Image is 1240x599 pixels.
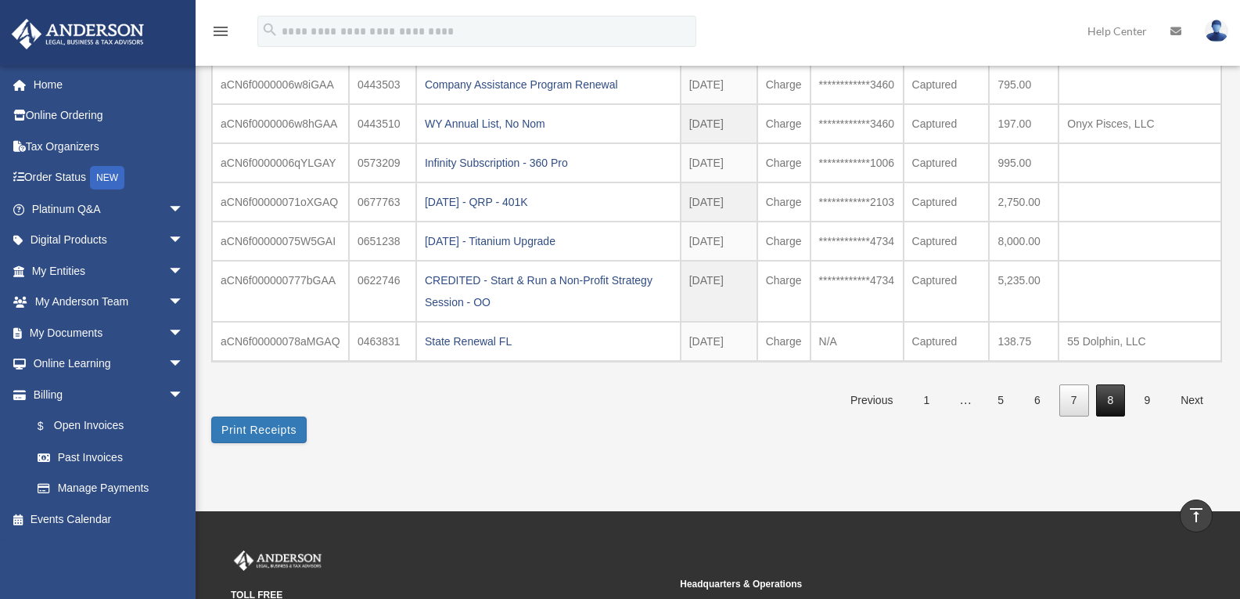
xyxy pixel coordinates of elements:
td: 0677763 [349,182,416,222]
td: 138.75 [989,322,1058,361]
div: CREDITED - Start & Run a Non-Profit Strategy Session - OO [425,269,672,313]
td: aCN6f00000078aMGAQ [212,322,349,361]
td: Captured [904,182,990,222]
td: [DATE] [681,322,757,361]
a: Order StatusNEW [11,162,207,194]
button: Print Receipts [211,417,307,443]
a: Billingarrow_drop_down [11,379,207,410]
a: Online Ordering [11,100,207,132]
a: Previous [839,384,904,417]
td: Captured [904,143,990,182]
a: Platinum Q&Aarrow_drop_down [11,193,207,225]
td: N/A [810,322,904,361]
td: 995.00 [989,143,1058,182]
i: menu [211,22,230,41]
a: My Anderson Teamarrow_drop_down [11,287,207,318]
td: aCN6f0000006qYLGAY [212,143,349,182]
span: … [947,393,984,406]
a: Next [1169,384,1215,417]
td: [DATE] [681,104,757,143]
td: [DATE] [681,261,757,322]
a: My Documentsarrow_drop_down [11,317,207,348]
td: 197.00 [989,104,1058,143]
a: My Entitiesarrow_drop_down [11,255,207,287]
td: Charge [757,261,810,322]
td: [DATE] [681,222,757,261]
td: 8,000.00 [989,222,1058,261]
td: [DATE] [681,65,757,104]
td: Charge [757,104,810,143]
div: NEW [90,166,124,189]
span: arrow_drop_down [168,348,199,381]
span: arrow_drop_down [168,287,199,319]
div: State Renewal FL [425,330,672,352]
div: [DATE] - QRP - 401K [425,191,672,213]
td: Charge [757,65,810,104]
img: Anderson Advisors Platinum Portal [231,550,325,571]
a: 8 [1096,384,1126,417]
td: aCN6f00000075W5GAI [212,222,349,261]
td: Captured [904,261,990,322]
a: Tax Organizers [11,131,207,162]
td: aCN6f0000006w8hGAA [212,104,349,143]
td: Onyx Pisces, LLC [1058,104,1221,143]
span: arrow_drop_down [168,255,199,287]
div: [DATE] - Titanium Upgrade [425,230,672,252]
td: Charge [757,322,810,361]
a: Digital Productsarrow_drop_down [11,225,207,256]
td: aCN6f00000071oXGAQ [212,182,349,222]
td: 0443503 [349,65,416,104]
td: 55 Dolphin, LLC [1058,322,1221,361]
td: Captured [904,322,990,361]
a: menu [211,27,230,41]
td: [DATE] [681,143,757,182]
span: arrow_drop_down [168,193,199,226]
img: User Pic [1205,20,1228,42]
a: Past Invoices [22,442,199,473]
td: Charge [757,222,810,261]
a: 1 [911,384,941,417]
i: search [261,21,279,38]
td: Captured [904,222,990,261]
td: aCN6f0000006w8iGAA [212,65,349,104]
a: Events Calendar [11,503,207,535]
div: Company Assistance Program Renewal [425,74,672,96]
td: 0622746 [349,261,416,322]
td: aCN6f000000777bGAA [212,261,349,322]
a: 6 [1023,384,1052,417]
a: Manage Payments [22,473,207,504]
span: arrow_drop_down [168,317,199,349]
a: 5 [986,384,1015,417]
td: Charge [757,143,810,182]
span: $ [46,417,54,436]
td: 0651238 [349,222,416,261]
a: $Open Invoices [22,410,207,442]
a: Home [11,69,207,100]
div: Infinity Subscription - 360 Pro [425,152,672,174]
span: arrow_drop_down [168,379,199,411]
td: Charge [757,182,810,222]
td: 5,235.00 [989,261,1058,322]
td: Captured [904,65,990,104]
td: 2,750.00 [989,182,1058,222]
td: 0443510 [349,104,416,143]
a: Online Learningarrow_drop_down [11,348,207,380]
img: Anderson Advisors Platinum Portal [7,19,149,49]
small: Headquarters & Operations [680,576,1118,593]
a: 7 [1059,384,1089,417]
td: 795.00 [989,65,1058,104]
a: 9 [1132,384,1162,417]
td: Captured [904,104,990,143]
a: vertical_align_top [1180,500,1213,532]
td: 0463831 [349,322,416,361]
i: vertical_align_top [1187,506,1206,525]
div: WY Annual List, No Nom [425,113,672,135]
td: 0573209 [349,143,416,182]
span: arrow_drop_down [168,225,199,257]
td: [DATE] [681,182,757,222]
